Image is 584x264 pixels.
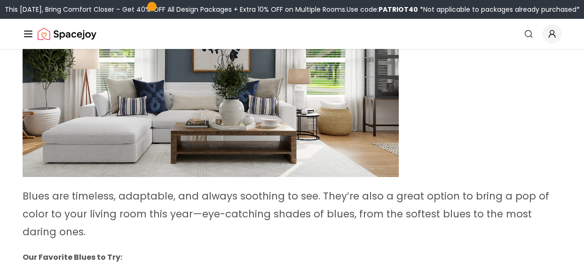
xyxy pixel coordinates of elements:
div: This [DATE], Bring Comfort Closer – Get 40% OFF All Design Packages + Extra 10% OFF on Multiple R... [5,5,580,14]
nav: Global [23,19,561,49]
a: Spacejoy [38,24,96,43]
span: Use code: [347,5,418,14]
span: Blues are timeless, adaptable, and always soothing to see. They’re also a great option to bring a... [23,189,549,239]
strong: Our Favorite Blues to Try: [23,252,122,263]
span: *Not applicable to packages already purchased* [418,5,580,14]
img: Spacejoy Logo [38,24,96,43]
b: PATRIOT40 [379,5,418,14]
